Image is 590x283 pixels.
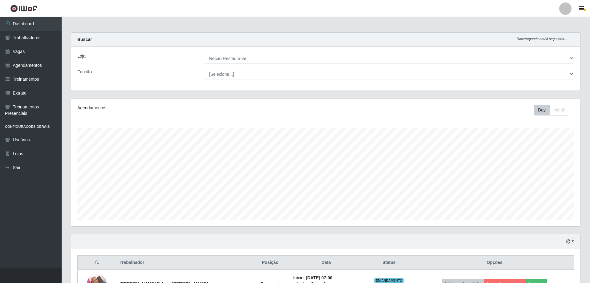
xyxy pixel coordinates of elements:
[77,69,92,75] label: Função
[77,53,85,59] label: Loja
[77,37,92,42] strong: Buscar
[517,37,567,41] i: Recarregando em 28 segundos...
[374,278,404,283] span: EM ANDAMENTO
[116,256,251,270] th: Trabalhador
[251,256,289,270] th: Posição
[306,275,332,280] time: [DATE] 07:00
[10,5,38,12] img: CoreUI Logo
[534,105,550,115] button: Day
[549,105,569,115] button: Month
[77,105,279,111] div: Agendamentos
[534,105,574,115] div: Toolbar with button groups
[363,256,415,270] th: Status
[415,256,574,270] th: Opções
[290,256,363,270] th: Data
[534,105,569,115] div: First group
[293,275,359,281] li: Início:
